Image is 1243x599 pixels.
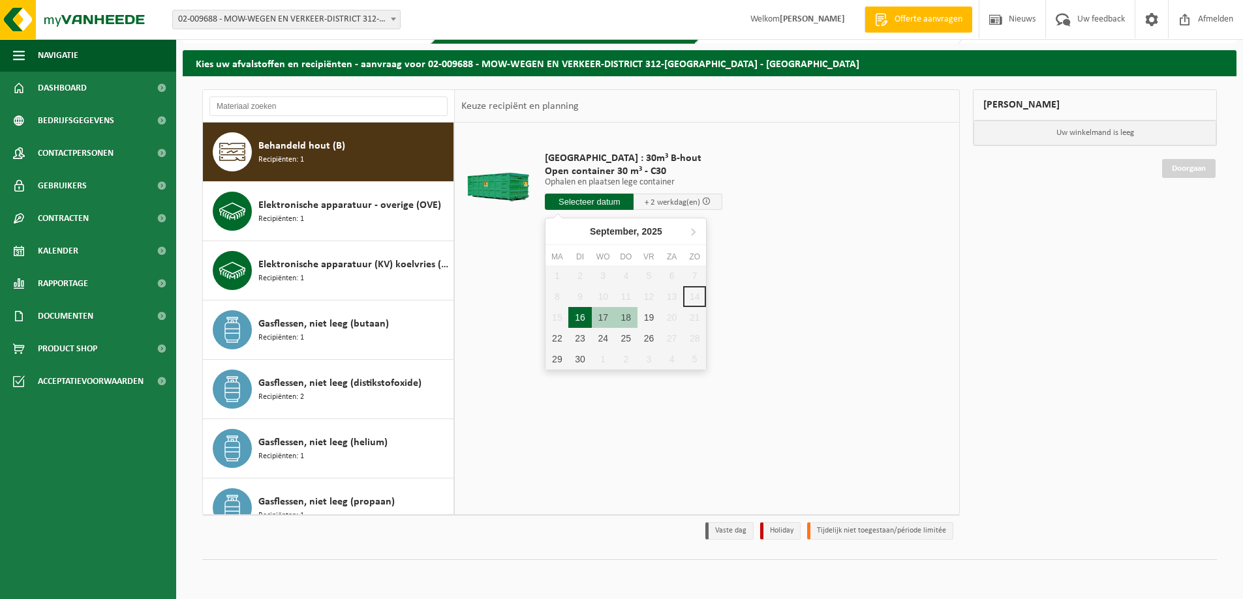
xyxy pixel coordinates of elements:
[760,522,801,540] li: Holiday
[258,332,304,344] span: Recipiënten: 1
[615,250,637,263] div: do
[258,197,441,213] span: Elektronische apparatuur - overige (OVE)
[637,349,660,370] div: 3
[38,300,93,332] span: Documenten
[637,250,660,263] div: vr
[38,267,88,300] span: Rapportage
[615,349,637,370] div: 2
[38,365,144,398] span: Acceptatievoorwaarden
[183,50,1236,76] h2: Kies uw afvalstoffen en recipiënten - aanvraag voor 02-009688 - MOW-WEGEN EN VERKEER-DISTRICT 312...
[258,138,345,154] span: Behandeld hout (B)
[545,152,722,165] span: [GEOGRAPHIC_DATA] : 30m³ B-hout
[545,178,722,187] p: Ophalen en plaatsen lege container
[615,307,637,328] div: 18
[637,328,660,349] div: 26
[807,522,953,540] li: Tijdelijk niet toegestaan/période limitée
[38,169,87,202] span: Gebruikers
[568,349,591,370] div: 30
[891,13,966,26] span: Offerte aanvragen
[660,250,683,263] div: za
[258,154,304,166] span: Recipiënten: 1
[615,328,637,349] div: 25
[545,194,634,210] input: Selecteer datum
[258,272,304,285] span: Recipiënten: 1
[645,198,700,207] span: + 2 werkdag(en)
[545,165,722,178] span: Open container 30 m³ - C30
[258,435,388,450] span: Gasflessen, niet leeg (helium)
[592,349,615,370] div: 1
[683,250,706,263] div: zo
[203,123,454,182] button: Behandeld hout (B) Recipiënten: 1
[38,137,114,169] span: Contactpersonen
[38,104,114,137] span: Bedrijfsgegevens
[258,375,422,391] span: Gasflessen, niet leeg (distikstofoxide)
[568,328,591,349] div: 23
[974,121,1216,145] p: Uw winkelmand is leeg
[568,307,591,328] div: 16
[592,328,615,349] div: 24
[203,419,454,478] button: Gasflessen, niet leeg (helium) Recipiënten: 1
[203,300,454,360] button: Gasflessen, niet leeg (butaan) Recipiënten: 1
[203,182,454,241] button: Elektronische apparatuur - overige (OVE) Recipiënten: 1
[592,307,615,328] div: 17
[642,227,662,236] i: 2025
[203,478,454,538] button: Gasflessen, niet leeg (propaan) Recipiënten: 1
[705,522,754,540] li: Vaste dag
[780,14,845,24] strong: [PERSON_NAME]
[258,257,450,272] span: Elektronische apparatuur (KV) koelvries (huishoudelijk)
[38,39,78,72] span: Navigatie
[258,450,304,463] span: Recipiënten: 1
[172,10,401,29] span: 02-009688 - MOW-WEGEN EN VERKEER-DISTRICT 312-KORTRIJK - KORTRIJK
[258,316,389,332] span: Gasflessen, niet leeg (butaan)
[38,332,97,365] span: Product Shop
[568,250,591,263] div: di
[545,328,568,349] div: 22
[209,96,448,116] input: Materiaal zoeken
[973,89,1217,121] div: [PERSON_NAME]
[545,250,568,263] div: ma
[258,391,304,403] span: Recipiënten: 2
[173,10,400,29] span: 02-009688 - MOW-WEGEN EN VERKEER-DISTRICT 312-KORTRIJK - KORTRIJK
[545,349,568,370] div: 29
[637,307,660,328] div: 19
[585,221,668,242] div: September,
[592,250,615,263] div: wo
[203,241,454,300] button: Elektronische apparatuur (KV) koelvries (huishoudelijk) Recipiënten: 1
[258,494,395,510] span: Gasflessen, niet leeg (propaan)
[1162,159,1216,178] a: Doorgaan
[203,360,454,419] button: Gasflessen, niet leeg (distikstofoxide) Recipiënten: 2
[258,213,304,226] span: Recipiënten: 1
[38,72,87,104] span: Dashboard
[258,510,304,522] span: Recipiënten: 1
[38,235,78,267] span: Kalender
[865,7,972,33] a: Offerte aanvragen
[455,90,585,123] div: Keuze recipiënt en planning
[38,202,89,235] span: Contracten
